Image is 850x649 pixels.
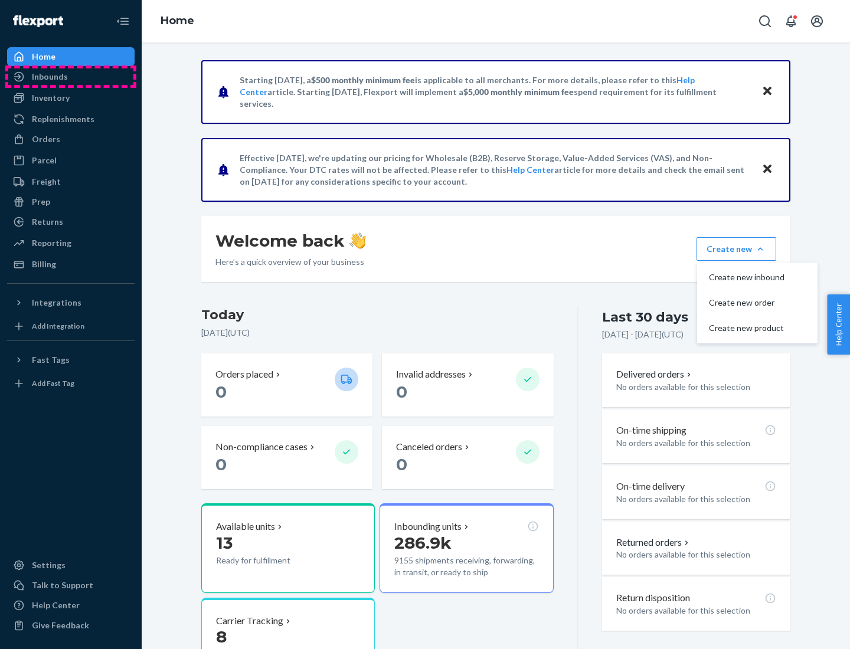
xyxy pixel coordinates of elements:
[753,9,777,33] button: Open Search Box
[7,110,135,129] a: Replenishments
[161,14,194,27] a: Home
[215,440,308,454] p: Non-compliance cases
[32,155,57,166] div: Parcel
[463,87,574,97] span: $5,000 monthly minimum fee
[216,614,283,628] p: Carrier Tracking
[7,616,135,635] button: Give Feedback
[216,533,233,553] span: 13
[201,503,375,593] button: Available units13Ready for fulfillment
[240,152,750,188] p: Effective [DATE], we're updating our pricing for Wholesale (B2B), Reserve Storage, Value-Added Se...
[380,503,553,593] button: Inbounding units286.9k9155 shipments receiving, forwarding, in transit, or ready to ship
[616,493,776,505] p: No orders available for this selection
[760,161,775,178] button: Close
[616,480,685,493] p: On-time delivery
[32,113,94,125] div: Replenishments
[760,83,775,100] button: Close
[506,165,554,175] a: Help Center
[215,230,366,251] h1: Welcome back
[616,605,776,617] p: No orders available for this selection
[201,306,554,324] h3: Today
[7,172,135,191] a: Freight
[616,536,691,549] button: Returned orders
[394,520,462,533] p: Inbounding units
[7,576,135,595] a: Talk to Support
[7,234,135,253] a: Reporting
[215,382,227,402] span: 0
[616,368,694,381] button: Delivered orders
[394,555,538,578] p: 9155 shipments receiving, forwarding, in transit, or ready to ship
[349,232,366,249] img: hand-wave emoji
[382,426,553,489] button: Canceled orders 0
[216,627,227,647] span: 8
[7,130,135,149] a: Orders
[311,75,415,85] span: $500 monthly minimum fee
[216,520,275,533] p: Available units
[779,9,803,33] button: Open notifications
[32,92,70,104] div: Inventory
[382,353,553,417] button: Invalid addresses 0
[32,133,60,145] div: Orders
[201,426,372,489] button: Non-compliance cases 0
[396,454,407,474] span: 0
[396,382,407,402] span: 0
[215,368,273,381] p: Orders placed
[216,555,325,566] p: Ready for fulfillment
[7,556,135,575] a: Settings
[699,265,815,290] button: Create new inbound
[709,273,784,281] span: Create new inbound
[396,368,466,381] p: Invalid addresses
[602,329,684,340] p: [DATE] - [DATE] ( UTC )
[215,454,227,474] span: 0
[699,316,815,341] button: Create new product
[32,196,50,208] div: Prep
[32,378,74,388] div: Add Fast Tag
[32,258,56,270] div: Billing
[709,324,784,332] span: Create new product
[7,67,135,86] a: Inbounds
[709,299,784,307] span: Create new order
[201,353,372,417] button: Orders placed 0
[151,4,204,38] ol: breadcrumbs
[32,559,66,571] div: Settings
[32,599,80,611] div: Help Center
[32,354,70,366] div: Fast Tags
[32,579,93,591] div: Talk to Support
[201,327,554,339] p: [DATE] ( UTC )
[7,192,135,211] a: Prep
[215,256,366,268] p: Here’s a quick overview of your business
[111,9,135,33] button: Close Navigation
[32,321,84,331] div: Add Integration
[7,212,135,231] a: Returns
[827,294,850,355] button: Help Center
[602,308,688,326] div: Last 30 days
[616,549,776,560] p: No orders available for this selection
[7,151,135,170] a: Parcel
[32,176,61,188] div: Freight
[7,255,135,274] a: Billing
[7,47,135,66] a: Home
[699,290,815,316] button: Create new order
[616,424,686,437] p: On-time shipping
[7,317,135,336] a: Add Integration
[805,9,829,33] button: Open account menu
[32,237,71,249] div: Reporting
[240,74,750,110] p: Starting [DATE], a is applicable to all merchants. For more details, please refer to this article...
[396,440,462,454] p: Canceled orders
[7,596,135,615] a: Help Center
[7,293,135,312] button: Integrations
[13,15,63,27] img: Flexport logo
[394,533,452,553] span: 286.9k
[32,297,81,309] div: Integrations
[7,88,135,107] a: Inventory
[616,437,776,449] p: No orders available for this selection
[32,619,89,631] div: Give Feedback
[697,237,776,261] button: Create newCreate new inboundCreate new orderCreate new product
[32,51,55,63] div: Home
[32,71,68,83] div: Inbounds
[7,350,135,369] button: Fast Tags
[616,591,690,605] p: Return disposition
[32,216,63,228] div: Returns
